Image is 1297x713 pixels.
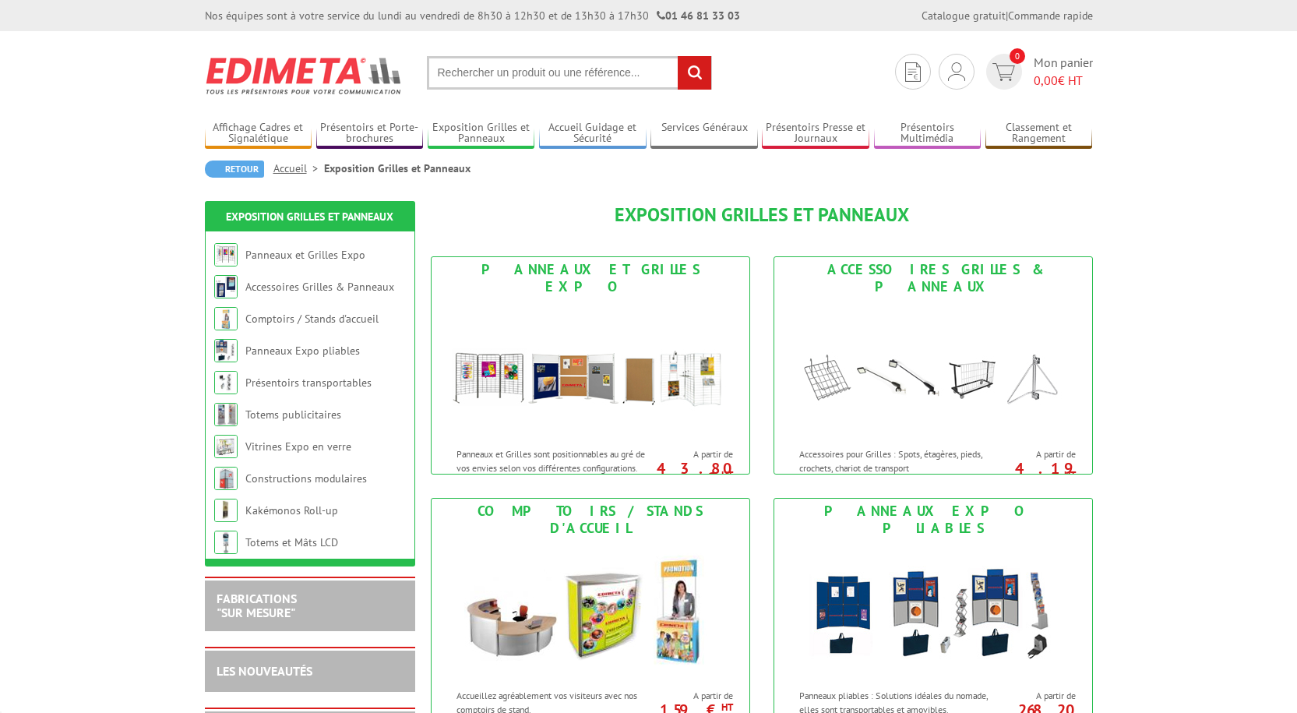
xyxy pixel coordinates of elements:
a: Accueil [273,161,324,175]
a: Commande rapide [1008,9,1093,23]
div: Panneaux et Grilles Expo [435,261,745,295]
img: devis rapide [905,62,921,82]
div: Comptoirs / Stands d'accueil [435,503,745,537]
input: rechercher [678,56,711,90]
p: Panneaux et Grilles sont positionnables au gré de vos envies selon vos différentes configurations. [456,447,650,474]
h1: Exposition Grilles et Panneaux [431,205,1093,225]
img: devis rapide [948,62,965,81]
img: devis rapide [992,63,1015,81]
img: Panneaux Expo pliables [789,541,1077,681]
a: Présentoirs Multimédia [874,121,982,146]
span: 0 [1010,48,1025,64]
div: Accessoires Grilles & Panneaux [778,261,1088,295]
span: Mon panier [1034,54,1093,90]
a: Présentoirs transportables [245,376,372,390]
img: Vitrines Expo en verre [214,435,238,458]
a: Totems publicitaires [245,408,341,422]
img: Présentoirs transportables [214,371,238,394]
a: Panneaux et Grilles Expo [245,248,365,262]
img: Totems publicitaires [214,403,238,426]
a: Catalogue gratuit [922,9,1006,23]
img: Kakémonos Roll-up [214,499,238,522]
img: Edimeta [205,47,404,104]
a: Exposition Grilles et Panneaux [226,210,393,224]
img: Totems et Mâts LCD [214,531,238,554]
a: Kakémonos Roll-up [245,503,338,517]
img: Accessoires Grilles & Panneaux [214,275,238,298]
a: Constructions modulaires [245,471,367,485]
a: devis rapide 0 Mon panier 0,00€ HT [982,54,1093,90]
a: Classement et Rangement [985,121,1093,146]
img: Accessoires Grilles & Panneaux [789,299,1077,439]
a: Vitrines Expo en verre [245,439,351,454]
span: A partir de [996,690,1076,702]
p: 43.80 € [646,464,733,482]
strong: 01 46 81 33 03 [657,9,740,23]
a: Panneaux et Grilles Expo Panneaux et Grilles Expo Panneaux et Grilles sont positionnables au gré ... [431,256,750,475]
span: A partir de [654,690,733,702]
a: Accessoires Grilles & Panneaux [245,280,394,294]
a: Panneaux Expo pliables [245,344,360,358]
a: Accessoires Grilles & Panneaux Accessoires Grilles & Panneaux Accessoires pour Grilles : Spots, é... [774,256,1093,475]
sup: HT [1064,468,1076,482]
a: Exposition Grilles et Panneaux [428,121,535,146]
sup: HT [721,468,733,482]
a: LES NOUVEAUTÉS [217,663,312,679]
a: Comptoirs / Stands d'accueil [245,312,379,326]
li: Exposition Grilles et Panneaux [324,161,471,176]
div: Nos équipes sont à votre service du lundi au vendredi de 8h30 à 12h30 et de 13h30 à 17h30 [205,8,740,23]
p: Accessoires pour Grilles : Spots, étagères, pieds, crochets, chariot de transport [799,447,992,474]
p: 4.19 € [989,464,1076,482]
span: € HT [1034,72,1093,90]
img: Panneaux Expo pliables [214,339,238,362]
div: | [922,8,1093,23]
a: Présentoirs Presse et Journaux [762,121,869,146]
a: Retour [205,161,264,178]
span: 0,00 [1034,72,1058,88]
a: Accueil Guidage et Sécurité [539,121,647,146]
span: A partir de [996,448,1076,461]
span: A partir de [654,448,733,461]
a: FABRICATIONS"Sur Mesure" [217,591,297,620]
a: Services Généraux [650,121,758,146]
a: Affichage Cadres et Signalétique [205,121,312,146]
img: Panneaux et Grilles Expo [446,299,735,439]
a: Totems et Mâts LCD [245,535,338,549]
a: Présentoirs et Porte-brochures [316,121,424,146]
img: Comptoirs / Stands d'accueil [214,307,238,330]
div: Panneaux Expo pliables [778,503,1088,537]
img: Constructions modulaires [214,467,238,490]
input: Rechercher un produit ou une référence... [427,56,712,90]
img: Panneaux et Grilles Expo [214,243,238,266]
img: Comptoirs / Stands d'accueil [446,541,735,681]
